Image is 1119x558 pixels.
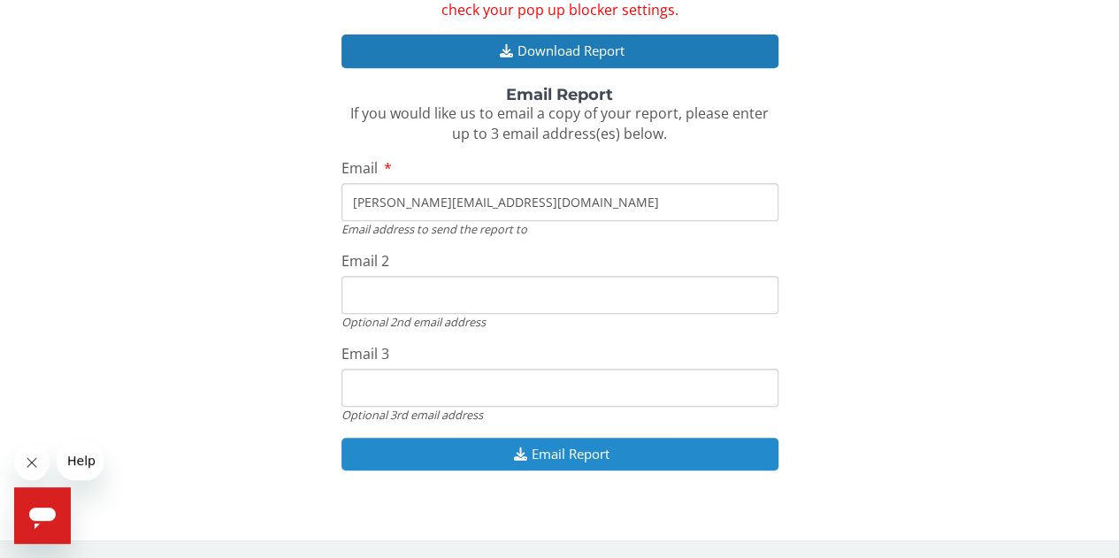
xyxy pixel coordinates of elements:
[14,445,50,480] iframe: Close message
[341,407,778,423] div: Optional 3rd email address
[341,344,389,363] span: Email 3
[341,158,378,178] span: Email
[341,314,778,330] div: Optional 2nd email address
[14,487,71,544] iframe: Button to launch messaging window
[341,221,778,237] div: Email address to send the report to
[57,441,103,480] iframe: Message from company
[341,251,389,271] span: Email 2
[341,34,778,67] button: Download Report
[350,103,769,143] span: If you would like us to email a copy of your report, please enter up to 3 email address(es) below.
[341,438,778,470] button: Email Report
[506,85,613,104] strong: Email Report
